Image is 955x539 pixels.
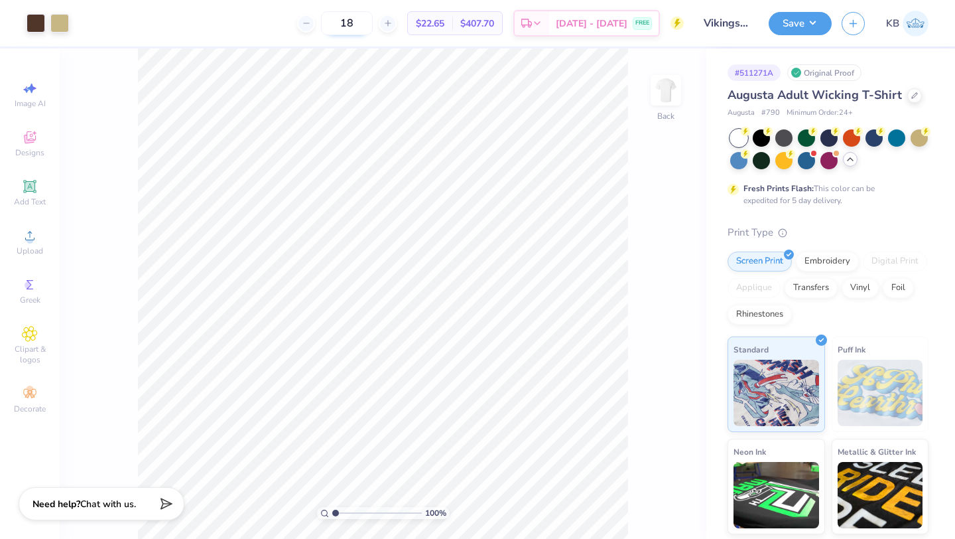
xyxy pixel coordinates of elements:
span: Chat with us. [80,498,136,510]
div: Embroidery [796,252,859,271]
img: Standard [733,360,819,426]
div: Vinyl [842,278,879,298]
div: Back [657,110,674,122]
span: Image AI [15,98,46,109]
strong: Need help? [32,498,80,510]
span: Decorate [14,404,46,414]
img: Neon Ink [733,462,819,528]
span: Add Text [14,196,46,207]
span: $22.65 [416,17,444,31]
img: Kaili Brenner [903,11,928,37]
span: Puff Ink [838,343,865,356]
div: # 511271A [728,64,781,81]
div: Applique [728,278,781,298]
span: [DATE] - [DATE] [556,17,627,31]
div: Transfers [785,278,838,298]
span: Minimum Order: 24 + [787,108,853,119]
span: Clipart & logos [7,344,53,365]
input: – – [321,11,373,35]
div: Original Proof [787,64,861,81]
strong: Fresh Prints Flash: [743,183,814,194]
img: Back [653,77,679,104]
div: Foil [883,278,914,298]
span: Augusta Adult Wicking T-Shirt [728,87,902,103]
span: $407.70 [460,17,494,31]
span: Upload [17,246,43,256]
span: Greek [20,295,40,305]
span: Augusta [728,108,755,119]
button: Save [769,12,832,35]
a: KB [886,11,928,37]
span: 100 % [425,507,446,519]
img: Puff Ink [838,360,923,426]
div: This color can be expedited for 5 day delivery. [743,183,907,206]
img: Metallic & Glitter Ink [838,462,923,528]
span: Standard [733,343,769,356]
span: KB [886,16,899,31]
span: # 790 [761,108,780,119]
div: Print Type [728,225,928,240]
span: Designs [15,147,44,158]
span: Metallic & Glitter Ink [838,445,916,459]
span: FREE [635,19,649,28]
input: Untitled Design [694,10,759,37]
div: Rhinestones [728,305,792,325]
span: Neon Ink [733,445,766,459]
div: Digital Print [863,252,927,271]
div: Screen Print [728,252,792,271]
